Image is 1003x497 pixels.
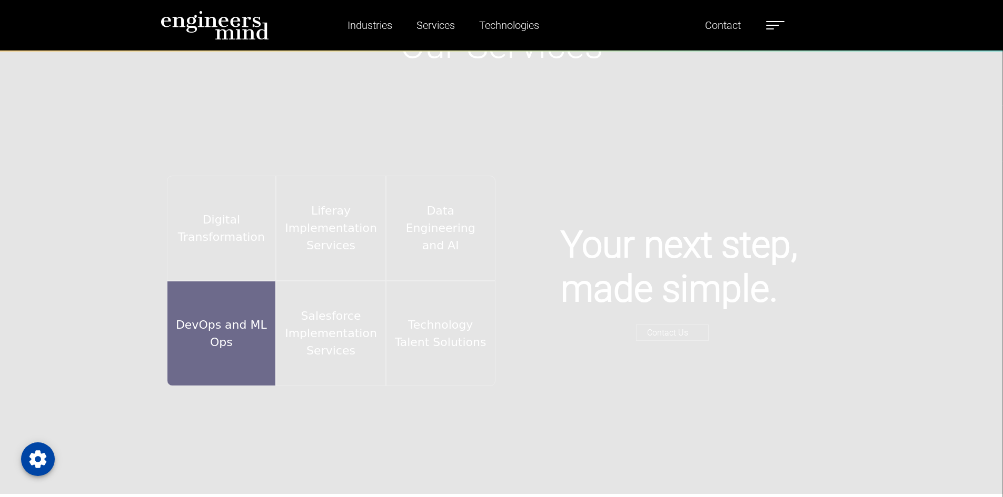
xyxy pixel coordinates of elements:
[167,281,276,386] div: DevOps and ML Ops
[412,13,459,37] a: Services
[343,13,396,37] a: Industries
[561,222,837,311] h1: Your next step, made simple.
[386,281,495,386] div: Technology Talent Solutions
[161,11,269,40] img: logo
[475,13,543,37] a: Technologies
[167,176,276,281] div: Digital Transformation
[276,176,386,281] div: Liferay Implementation Services
[701,13,745,37] a: Contact
[636,324,709,341] a: Contact Us
[276,281,386,386] div: Salesforce Implementation Services
[386,176,495,281] div: Data Engineering and AI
